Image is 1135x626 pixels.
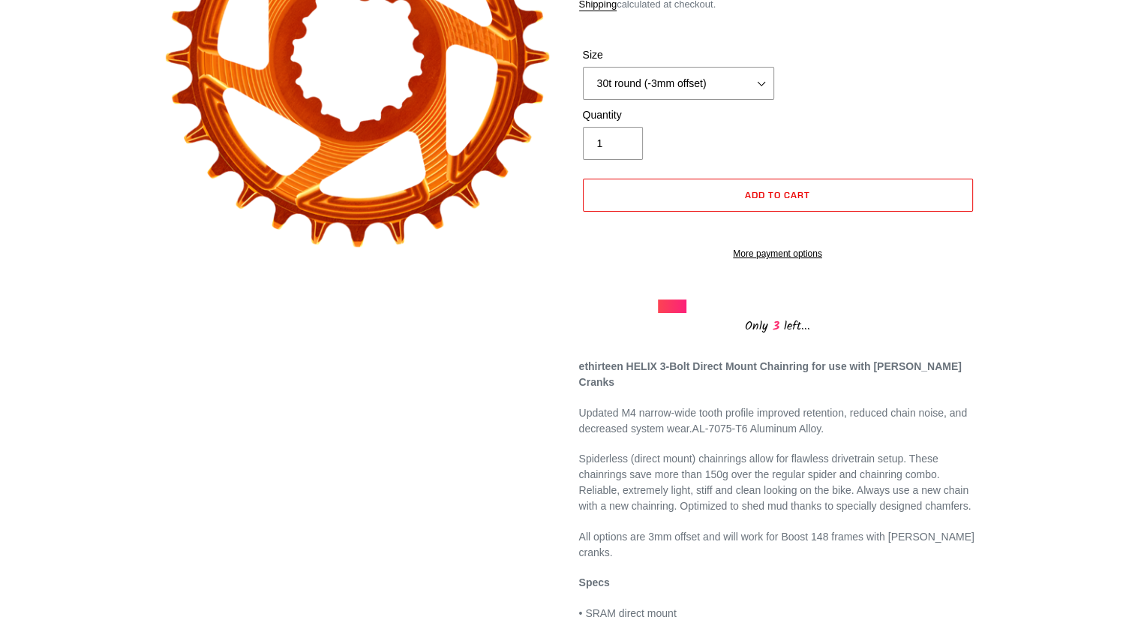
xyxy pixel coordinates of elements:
button: Add to cart [583,179,973,212]
strong: Specs [579,576,610,588]
span: All options are 3mm offset and will work for Boost 148 frames with [PERSON_NAME] cranks. [579,531,974,558]
span: Spiderless (direct mount) chainrings allow for flawless drivetrain setup. These chainrings save m... [579,453,971,512]
span: • SRAM direct mount [579,607,677,619]
strong: ethirteen HELIX 3-Bolt Direct Mount Chainring for use with [PERSON_NAME] Cranks [579,360,962,388]
span: Updated M4 narrow-wide tooth profile improved retention, reduced chain noise, and decreased syste... [579,407,968,435]
span: Add to cart [745,189,810,200]
label: Size [583,47,774,63]
div: Only left... [658,313,898,336]
a: More payment options [583,247,973,260]
label: Quantity [583,107,774,123]
span: 3 [768,317,784,336]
